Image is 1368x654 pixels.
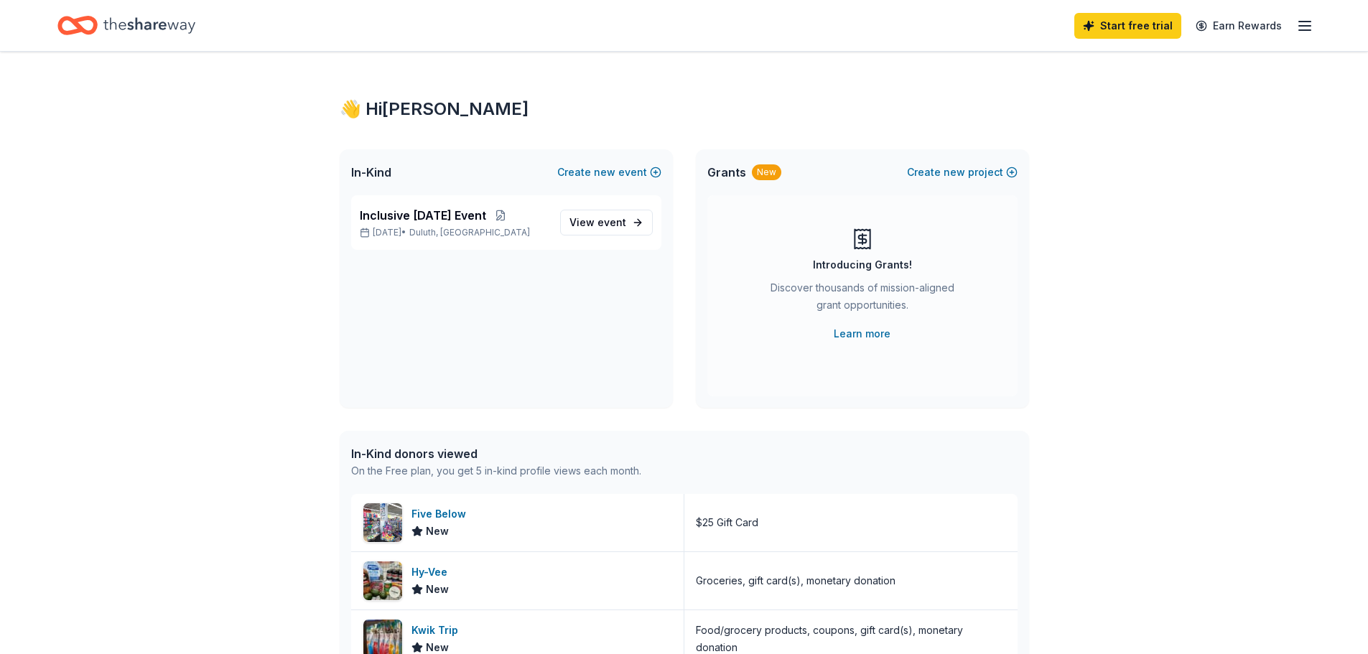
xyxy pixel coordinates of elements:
a: Learn more [834,325,890,342]
div: In-Kind donors viewed [351,445,641,462]
span: event [597,216,626,228]
span: new [594,164,615,181]
span: View [569,214,626,231]
a: Start free trial [1074,13,1181,39]
a: Home [57,9,195,42]
div: Kwik Trip [411,622,464,639]
div: $25 Gift Card [696,514,758,531]
p: [DATE] • [360,227,549,238]
div: New [752,164,781,180]
div: Discover thousands of mission-aligned grant opportunities. [765,279,960,319]
span: Grants [707,164,746,181]
div: Five Below [411,505,472,523]
span: Duluth, [GEOGRAPHIC_DATA] [409,227,530,238]
span: Inclusive [DATE] Event [360,207,486,224]
img: Image for Hy-Vee [363,561,402,600]
span: New [426,523,449,540]
span: new [944,164,965,181]
button: Createnewevent [557,164,661,181]
div: Introducing Grants! [813,256,912,274]
div: On the Free plan, you get 5 in-kind profile views each month. [351,462,641,480]
button: Createnewproject [907,164,1018,181]
a: Earn Rewards [1187,13,1290,39]
a: View event [560,210,653,235]
div: Groceries, gift card(s), monetary donation [696,572,895,589]
span: In-Kind [351,164,391,181]
div: 👋 Hi [PERSON_NAME] [340,98,1029,121]
div: Hy-Vee [411,564,453,581]
img: Image for Five Below [363,503,402,542]
span: New [426,581,449,598]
